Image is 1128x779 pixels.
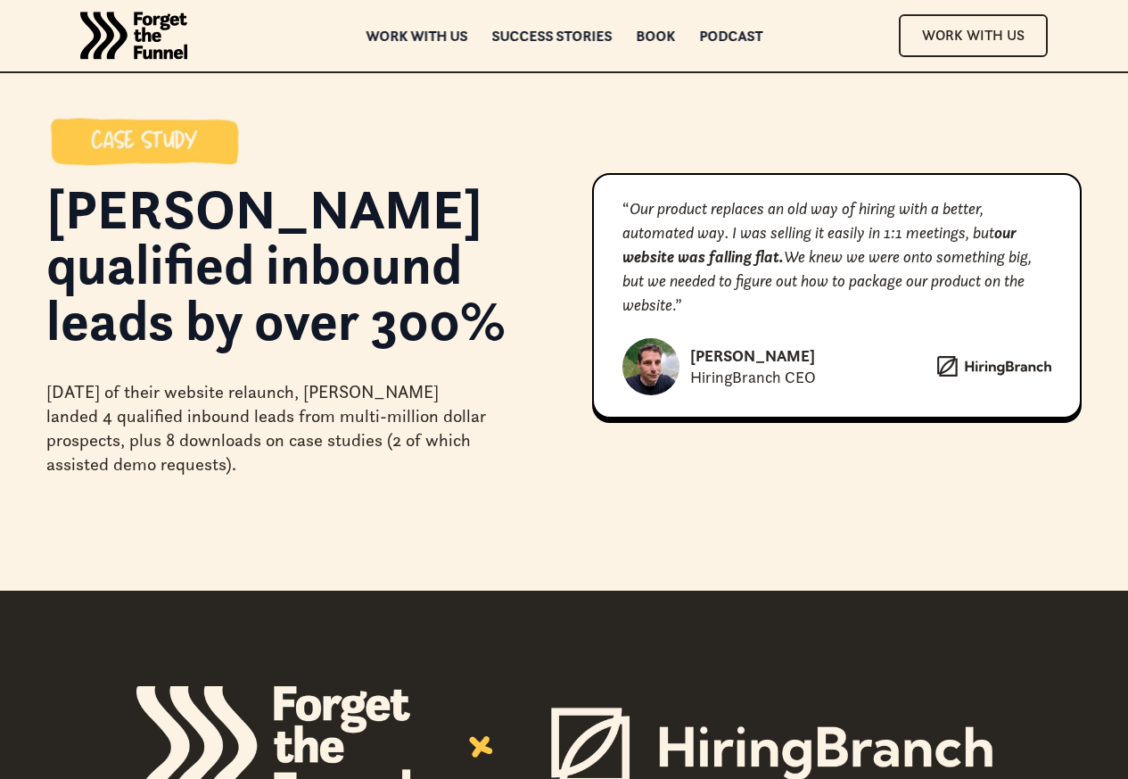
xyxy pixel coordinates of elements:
a: Book [636,29,675,42]
em: Our product replaces an old way of hiring with a better, automated way. I was selling it easily i... [622,198,994,243]
p: “ .” [622,196,1051,317]
em: our website was falling flat. [622,222,1017,267]
div: [PERSON_NAME] [690,345,815,367]
a: Work with us [366,29,467,42]
em: We knew we were onto something big, but we needed to figure out how to package our product on the... [622,246,1032,315]
a: Podcast [699,29,762,42]
div: [DATE] of their website relaunch, [PERSON_NAME] landed 4 qualified inbound leads from multi-milli... [46,380,492,477]
div: HiringBranch CEO [690,367,816,388]
a: Success Stories [491,29,612,42]
a: Work With Us [899,14,1048,56]
h1: [PERSON_NAME] qualified inbound leads by over 300% [46,181,535,366]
